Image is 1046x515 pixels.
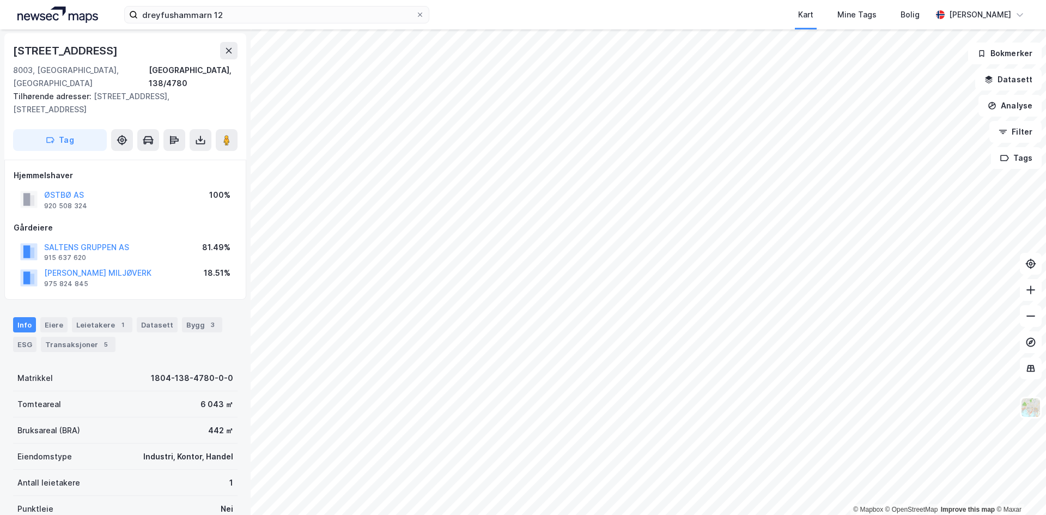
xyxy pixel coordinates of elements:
[13,317,36,332] div: Info
[41,337,115,352] div: Transaksjoner
[100,339,111,350] div: 5
[14,221,237,234] div: Gårdeiere
[72,317,132,332] div: Leietakere
[204,266,230,280] div: 18.51%
[209,189,230,202] div: 100%
[837,8,877,21] div: Mine Tags
[941,506,995,513] a: Improve this map
[798,8,813,21] div: Kart
[229,476,233,489] div: 1
[992,463,1046,515] div: Kontrollprogram for chat
[17,372,53,385] div: Matrikkel
[200,398,233,411] div: 6 043 ㎡
[151,372,233,385] div: 1804-138-4780-0-0
[44,253,86,262] div: 915 637 620
[117,319,128,330] div: 1
[208,424,233,437] div: 442 ㎡
[202,241,230,254] div: 81.49%
[853,506,883,513] a: Mapbox
[44,202,87,210] div: 920 508 324
[13,64,149,90] div: 8003, [GEOGRAPHIC_DATA], [GEOGRAPHIC_DATA]
[14,169,237,182] div: Hjemmelshaver
[138,7,416,23] input: Søk på adresse, matrikkel, gårdeiere, leietakere eller personer
[13,90,229,116] div: [STREET_ADDRESS], [STREET_ADDRESS]
[44,280,88,288] div: 975 824 845
[989,121,1042,143] button: Filter
[885,506,938,513] a: OpenStreetMap
[978,95,1042,117] button: Analyse
[992,463,1046,515] iframe: Chat Widget
[149,64,238,90] div: [GEOGRAPHIC_DATA], 138/4780
[13,92,94,101] span: Tilhørende adresser:
[17,7,98,23] img: logo.a4113a55bc3d86da70a041830d287a7e.svg
[991,147,1042,169] button: Tags
[968,43,1042,64] button: Bokmerker
[17,476,80,489] div: Antall leietakere
[137,317,178,332] div: Datasett
[17,424,80,437] div: Bruksareal (BRA)
[949,8,1011,21] div: [PERSON_NAME]
[13,42,120,59] div: [STREET_ADDRESS]
[13,337,37,352] div: ESG
[17,398,61,411] div: Tomteareal
[13,129,107,151] button: Tag
[901,8,920,21] div: Bolig
[1020,397,1041,418] img: Z
[17,450,72,463] div: Eiendomstype
[182,317,222,332] div: Bygg
[207,319,218,330] div: 3
[143,450,233,463] div: Industri, Kontor, Handel
[40,317,68,332] div: Eiere
[975,69,1042,90] button: Datasett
